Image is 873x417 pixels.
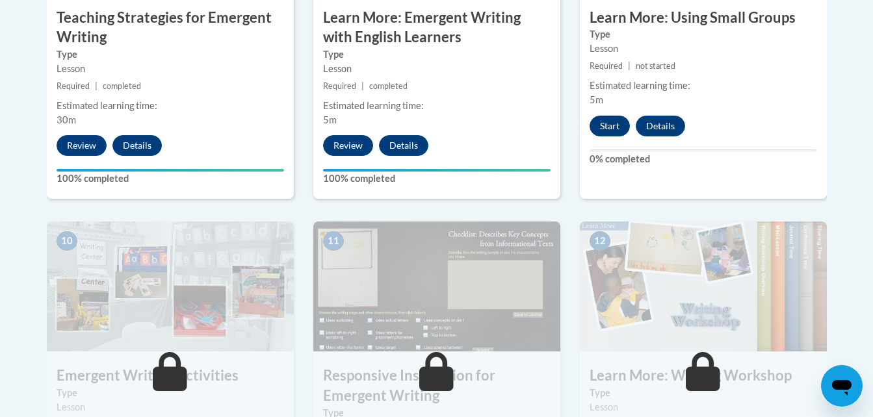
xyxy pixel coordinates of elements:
label: Type [323,47,551,62]
span: 10 [57,231,77,251]
button: Start [590,116,630,136]
span: 12 [590,231,610,251]
span: Required [57,81,90,91]
div: Your progress [57,169,284,171]
h3: Learn More: Emergent Writing with English Learners [313,8,560,48]
span: | [628,61,631,71]
label: 0% completed [590,152,817,166]
label: Type [57,47,284,62]
span: 5m [590,94,603,105]
img: Course Image [580,221,827,351]
button: Details [112,135,162,156]
button: Review [57,135,107,156]
h3: Learn More: Writing Workshop [580,366,827,386]
div: Lesson [57,400,284,414]
label: Type [590,386,817,400]
h3: Learn More: Using Small Groups [580,8,827,28]
h3: Teaching Strategies for Emergent Writing [47,8,294,48]
span: not started [636,61,675,71]
img: Course Image [313,221,560,351]
div: Lesson [590,42,817,56]
div: Estimated learning time: [57,99,284,113]
div: Your progress [323,169,551,171]
h3: Responsive Instruction for Emergent Writing [313,366,560,406]
span: completed [103,81,141,91]
button: Details [636,116,685,136]
button: Details [379,135,428,156]
div: Lesson [57,62,284,76]
iframe: Button to launch messaging window [821,365,863,407]
label: Type [590,27,817,42]
span: 5m [323,114,337,125]
div: Estimated learning time: [323,99,551,113]
button: Review [323,135,373,156]
label: 100% completed [57,171,284,186]
span: 30m [57,114,76,125]
div: Lesson [590,400,817,414]
div: Estimated learning time: [590,79,817,93]
img: Course Image [47,221,294,351]
span: | [361,81,364,91]
label: Type [57,386,284,400]
label: 100% completed [323,171,551,186]
span: completed [369,81,408,91]
span: | [95,81,98,91]
h3: Emergent Writing Activities [47,366,294,386]
span: Required [590,61,623,71]
span: Required [323,81,356,91]
span: 11 [323,231,344,251]
div: Lesson [323,62,551,76]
